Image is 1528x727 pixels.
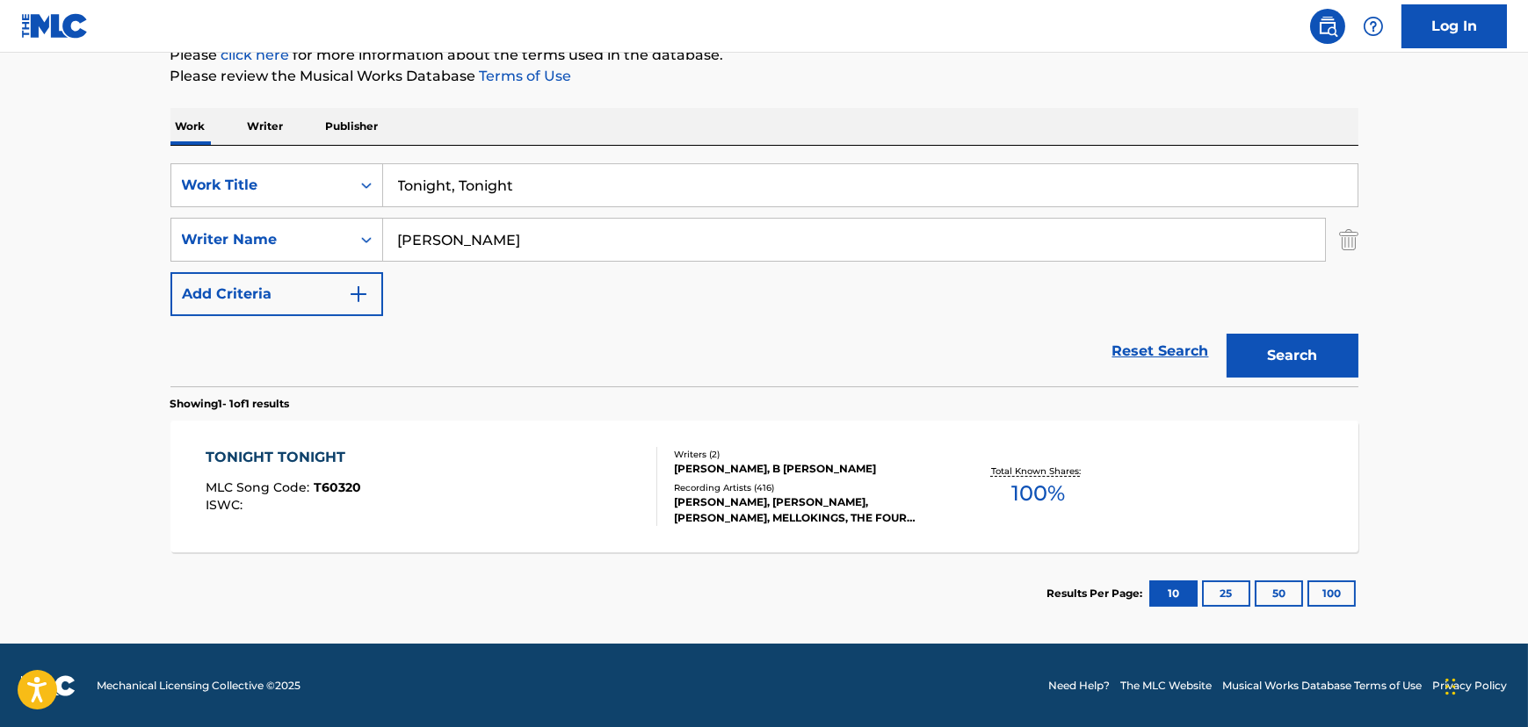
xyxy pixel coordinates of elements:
a: Need Help? [1048,678,1110,694]
span: ISWC : [206,497,247,513]
img: logo [21,675,76,696]
span: 100 % [1011,478,1065,509]
a: Public Search [1310,9,1345,44]
div: TONIGHT TONIGHT [206,447,361,468]
img: Delete Criterion [1339,218,1358,262]
p: Total Known Shares: [991,464,1085,478]
a: Privacy Policy [1432,678,1507,694]
p: Results Per Page: [1047,586,1148,601]
img: 9d2ae6d4665cec9f34b9.svg [348,284,369,305]
a: TONIGHT TONIGHTMLC Song Code:T60320ISWC:Writers (2)[PERSON_NAME], B [PERSON_NAME]Recording Artist... [170,421,1358,552]
p: Publisher [321,108,384,145]
button: 25 [1202,580,1250,607]
div: Writers ( 2 ) [674,448,939,461]
form: Search Form [170,163,1358,386]
span: Mechanical Licensing Collective © 2025 [97,678,301,694]
button: 10 [1149,580,1198,607]
a: The MLC Website [1120,678,1212,694]
img: help [1363,16,1384,37]
img: MLC Logo [21,13,89,39]
div: Help [1356,9,1391,44]
a: Log In [1401,4,1507,48]
a: Terms of Use [476,68,572,84]
button: Search [1227,334,1358,378]
a: Reset Search [1104,332,1218,371]
div: [PERSON_NAME], B [PERSON_NAME] [674,461,939,477]
div: [PERSON_NAME], [PERSON_NAME], [PERSON_NAME], MELLOKINGS, THE FOUR SEASONS, THE [PERSON_NAME]-KINGS [674,494,939,526]
iframe: Chat Widget [1440,643,1528,727]
div: Writer Name [182,229,340,250]
p: Please review the Musical Works Database [170,66,1358,87]
a: click here [221,47,290,63]
button: 100 [1307,580,1356,607]
div: Recording Artists ( 416 ) [674,481,939,494]
div: Drag [1445,660,1456,713]
p: Writer [243,108,289,145]
span: MLC Song Code : [206,479,314,495]
button: 50 [1255,580,1303,607]
p: Work [170,108,211,145]
button: Add Criteria [170,272,383,316]
div: Work Title [182,175,340,196]
a: Musical Works Database Terms of Use [1222,678,1422,694]
span: T60320 [314,479,361,495]
img: search [1317,16,1338,37]
p: Please for more information about the terms used in the database. [170,45,1358,66]
p: Showing 1 - 1 of 1 results [170,396,290,412]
